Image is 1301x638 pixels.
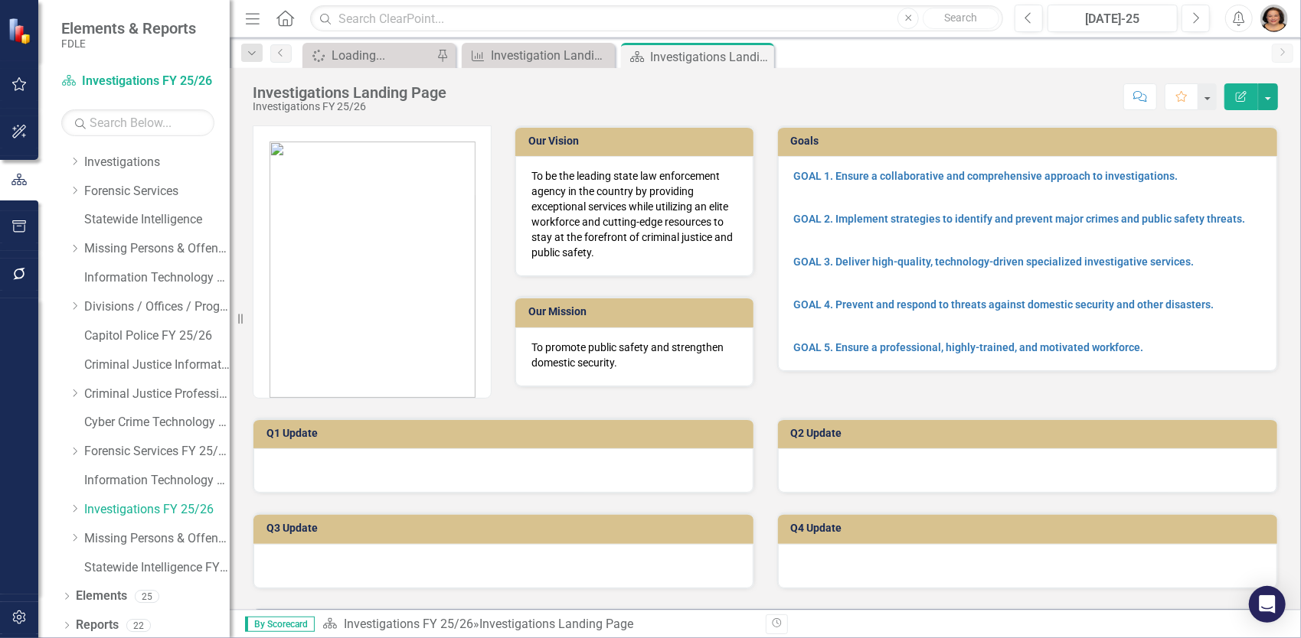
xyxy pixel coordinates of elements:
a: Investigations FY 25/26 [84,501,230,519]
button: Search [923,8,999,29]
div: Open Intercom Messenger [1249,586,1286,623]
input: Search Below... [61,109,214,136]
a: GOAL 2. Implement strategies to identify and prevent major crimes and public safety threats. [794,213,1246,225]
a: Elements [76,588,127,605]
a: Statewide Intelligence FY 25/26 [84,559,230,577]
div: Investigations Landing Page [479,617,633,631]
div: Loading... [332,46,433,65]
div: 22 [126,619,151,632]
p: To promote public safety and strengthen domestic security. [531,340,737,370]
a: Criminal Justice Professionalism, Standards & Training Services FY 25/26 [84,386,230,403]
a: Forensic Services [84,183,230,200]
h3: Q1 Update [266,428,746,439]
h3: Our Vision [528,135,745,147]
a: Investigations FY 25/26 [344,617,473,631]
h3: Q2 Update [791,428,1270,439]
a: Missing Persons & Offender Enforcement [84,240,230,258]
a: Missing Persons & Offender Enforcement FY 25/26 [84,530,230,548]
a: Cyber Crime Technology & Telecommunications FY25/26 [84,414,230,431]
div: » [322,616,754,633]
div: Investigations Landing Page [253,84,446,101]
div: [DATE]-25 [1053,10,1172,28]
span: Elements & Reports [61,19,196,37]
h3: Q3 Update [266,522,746,534]
div: Investigations FY 25/26 [253,101,446,112]
h3: Goals [791,135,1270,147]
a: Forensic Services FY 25/26 [84,443,230,461]
a: Loading... [306,46,433,65]
input: Search ClearPoint... [310,5,1003,32]
a: GOAL 1. Ensure a collaborative and comprehensive approach to investigations. [794,170,1178,182]
a: Investigations [84,154,230,171]
span: Search [945,11,978,24]
h3: Our Mission [528,306,745,317]
a: Reports [76,617,119,634]
a: Investigations FY 25/26 [61,73,214,90]
a: GOAL 3. Deliver high-quality, technology-driven specialized investigative services. [794,256,1195,268]
a: Statewide Intelligence [84,211,230,229]
img: Nancy Verhine [1260,5,1288,32]
h3: Q4 Update [791,522,1270,534]
p: To be the leading state law enforcement agency in the country by providing exceptional services w... [531,168,737,260]
a: Information Technology Services [84,269,230,287]
a: Divisions / Offices / Programs FY 25/26 [84,298,230,316]
img: ClearPoint Strategy [8,18,34,44]
span: By Scorecard [245,617,315,632]
button: [DATE]-25 [1048,5,1178,32]
a: GOAL 5. Ensure a professional, highly-trained, and motivated workforce. [794,341,1144,353]
div: 25 [135,590,159,603]
div: Investigation Landing Updater [491,46,611,65]
a: Criminal Justice Information Services FY 25/26 [84,356,230,374]
div: Investigations Landing Page [650,47,770,67]
a: Investigation Landing Updater [466,46,611,65]
a: Information Technology Services FY 25/26 [84,472,230,490]
small: FDLE [61,37,196,50]
a: Capitol Police FY 25/26 [84,327,230,345]
a: GOAL 4. Prevent and respond to threats against domestic security and other disasters. [794,298,1214,311]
